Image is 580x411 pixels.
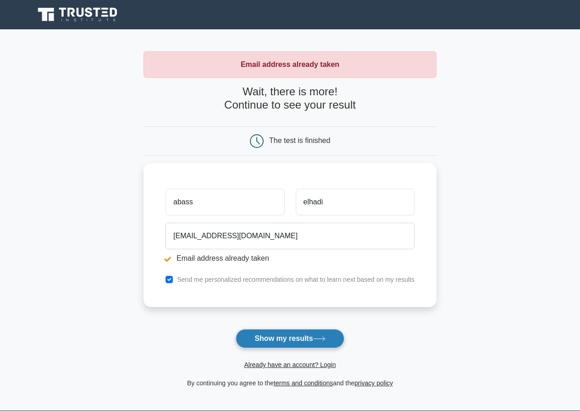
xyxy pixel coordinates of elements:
input: Email [166,223,414,249]
li: Email address already taken [166,253,414,264]
strong: Email address already taken [241,60,339,68]
label: Send me personalized recommendations on what to learn next based on my results [177,276,414,283]
input: First name [166,189,284,215]
input: Last name [296,189,414,215]
h4: Wait, there is more! Continue to see your result [144,85,436,112]
a: Already have an account? Login [244,361,336,368]
div: By continuing you agree to the and the [138,378,442,389]
a: privacy policy [354,379,393,387]
div: The test is finished [269,137,330,144]
a: terms and conditions [274,379,333,387]
button: Show my results [236,329,344,348]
